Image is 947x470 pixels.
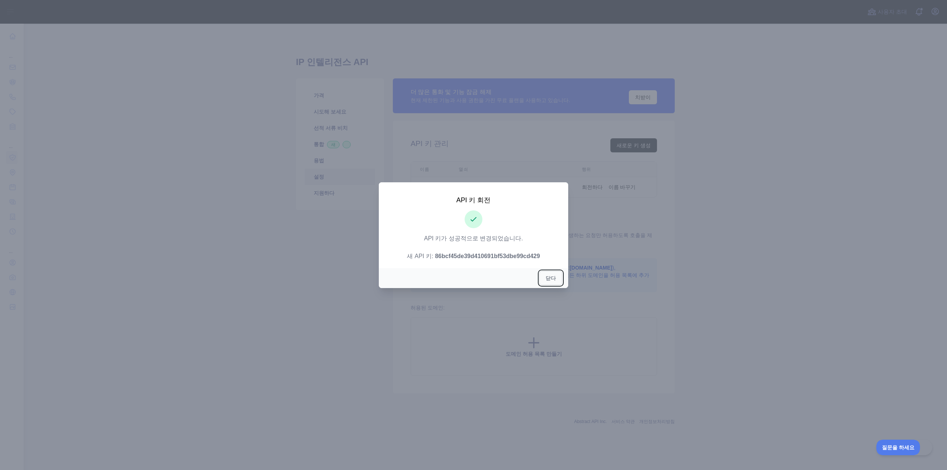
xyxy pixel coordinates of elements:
font: 새 API 키: [407,253,433,259]
font: API 키 회전 [456,196,491,204]
font: 닫다 [546,275,556,281]
button: 닫다 [539,271,562,285]
iframe: 고객 지원 전환 [876,440,932,455]
font: API 키가 성공적으로 변경되었습니다. [424,235,523,241]
font: 86bcf45de39d410691bf53dbe99cd429 [435,253,540,259]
